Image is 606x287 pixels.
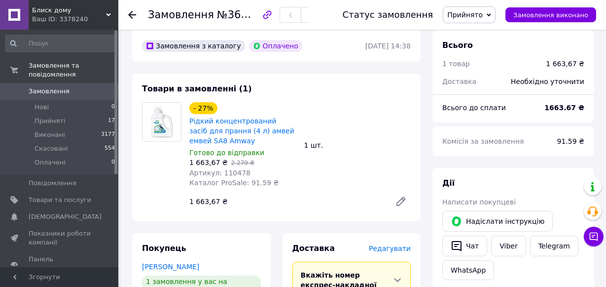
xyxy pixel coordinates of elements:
[505,71,590,92] div: Необхідно уточнити
[442,198,516,206] span: Написати покупцеві
[442,211,553,232] button: Надіслати інструкцію
[189,117,294,145] a: Рідкий концентрований засіб для прання (4 л) амвей емвей SA8 Amway
[343,10,433,20] div: Статус замовлення
[442,137,524,145] span: Комісія за замовлення
[108,117,115,125] span: 17
[29,87,70,96] span: Замовлення
[369,245,411,252] span: Редагувати
[111,158,115,167] span: 0
[29,255,91,273] span: Панель управління
[189,169,250,177] span: Артикул: 110478
[442,41,473,50] span: Всього
[35,144,68,153] span: Скасовані
[505,7,596,22] button: Замовлення виконано
[35,117,65,125] span: Прийняті
[143,103,181,141] img: Рідкий концентрований засіб для прання (4 л) амвей емвей SA8 Amway
[300,138,415,152] div: 1 шт.
[35,158,66,167] span: Оплачені
[32,15,118,24] div: Ваш ID: 3378240
[5,35,116,52] input: Пошук
[148,9,214,21] span: Замовлення
[249,40,302,52] div: Оплачено
[111,103,115,112] span: 0
[29,212,102,221] span: [DEMOGRAPHIC_DATA]
[189,102,217,114] div: - 27%
[185,195,387,208] div: 1 663,67 ₴
[189,179,279,187] span: Каталог ProSale: 91.59 ₴
[292,244,335,253] span: Доставка
[29,196,91,205] span: Товари та послуги
[557,137,584,145] span: 91.59 ₴
[544,104,584,112] b: 1663.67 ₴
[442,178,455,188] span: Дії
[128,10,136,20] div: Повернутися назад
[35,103,49,112] span: Нові
[584,227,604,246] button: Чат з покупцем
[442,60,470,68] span: 1 товар
[189,149,264,157] span: Готово до відправки
[142,40,245,52] div: Замовлення з каталогу
[491,236,526,256] a: Viber
[189,159,228,166] span: 1 663,67 ₴
[442,104,506,112] span: Всього до сплати
[231,160,254,166] span: 2 279 ₴
[29,179,76,188] span: Повідомлення
[442,260,494,280] a: WhatsApp
[546,59,584,69] div: 1 663,67 ₴
[35,130,65,139] span: Виконані
[447,11,483,19] span: Прийнято
[142,263,199,271] a: [PERSON_NAME]
[530,236,578,256] a: Telegram
[142,244,186,253] span: Покупець
[442,78,476,85] span: Доставка
[442,236,487,256] button: Чат
[29,229,91,247] span: Показники роботи компанії
[101,130,115,139] span: 3177
[513,11,588,19] span: Замовлення виконано
[217,8,287,21] span: №361622450
[142,84,252,93] span: Товари в замовленні (1)
[32,6,106,15] span: Блиск дому
[105,144,115,153] span: 554
[365,42,411,50] time: [DATE] 14:38
[29,61,118,79] span: Замовлення та повідомлення
[391,192,411,211] a: Редагувати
